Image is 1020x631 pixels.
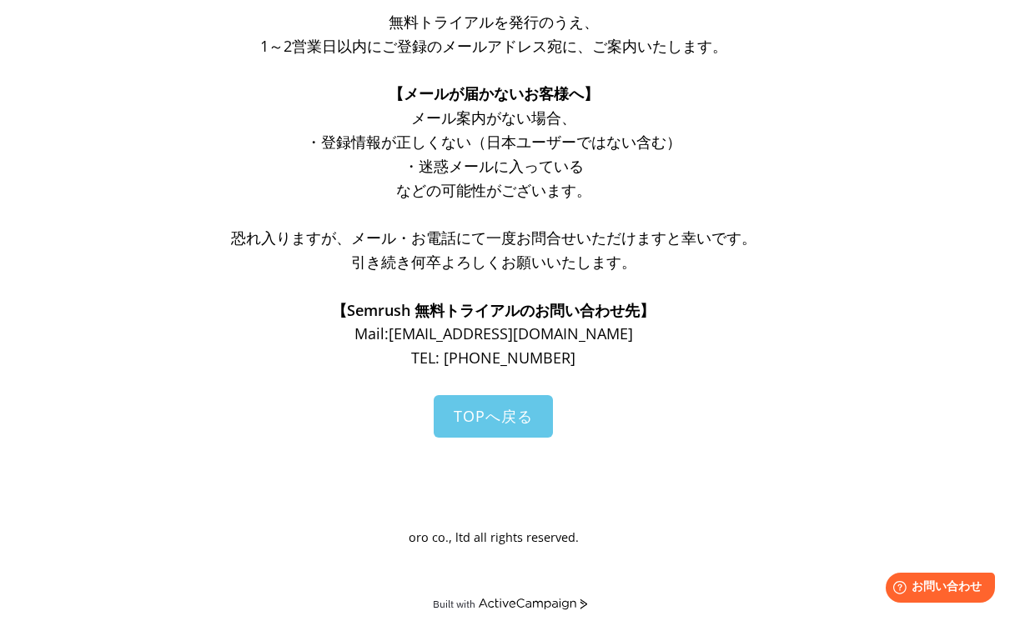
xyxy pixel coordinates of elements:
a: TOPへ戻る [434,395,553,438]
span: ・登録情報が正しくない（日本ユーザーではない含む） [306,132,681,152]
iframe: Help widget launcher [872,566,1002,613]
span: Mail: [EMAIL_ADDRESS][DOMAIN_NAME] [354,323,633,343]
span: 1～2営業日以内にご登録のメールアドレス宛に、ご案内いたします。 [260,36,727,56]
span: TOPへ戻る [454,406,533,426]
span: ・迷惑メールに入っている [404,156,584,176]
span: メール案内がない場合、 [411,108,576,128]
span: 引き続き何卒よろしくお願いいたします。 [351,252,636,272]
span: 【Semrush 無料トライアルのお問い合わせ先】 [332,300,655,320]
div: Built with [433,598,475,610]
span: などの可能性がございます。 [396,180,591,200]
span: TEL: [PHONE_NUMBER] [411,348,575,368]
span: oro co., ltd all rights reserved. [409,529,579,545]
span: 恐れ入りますが、メール・お電話にて一度お問合せいただけますと幸いです。 [231,228,756,248]
span: 【メールが届かないお客様へ】 [389,83,599,103]
span: 無料トライアルを発行のうえ、 [389,12,599,32]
